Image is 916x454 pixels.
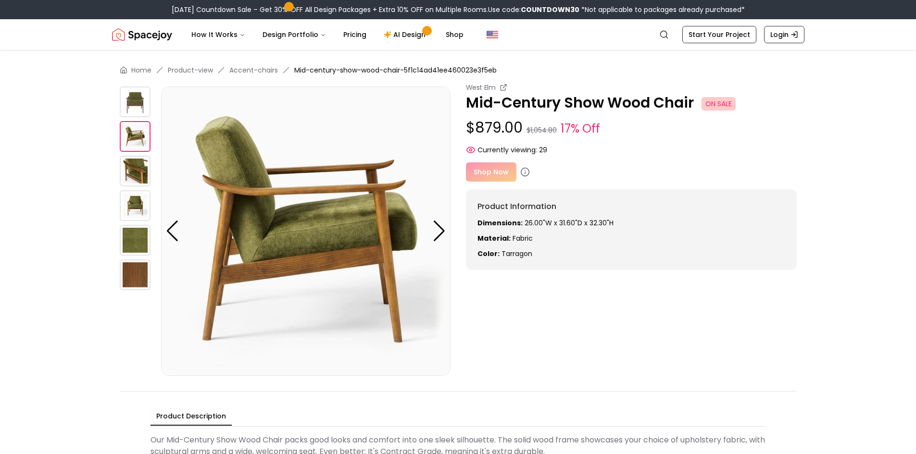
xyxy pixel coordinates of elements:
[294,65,497,75] span: Mid-century-show-wood-chair-5f1c14ad41ee460023e3f5eb
[120,190,151,221] img: https://storage.googleapis.com/spacejoy-main/assets/5f1c14ad41ee460023e3f5eb/product_3_ol5e0alljlfa
[184,25,471,44] nav: Main
[120,86,151,117] img: https://storage.googleapis.com/spacejoy-main/assets/5f1c14ad41ee460023e3f5eb/product_0_2cc7hp2f7lj7
[184,25,253,44] button: How It Works
[561,120,600,137] small: 17% Off
[112,25,172,44] img: Spacejoy Logo
[112,25,172,44] a: Spacejoy
[477,249,500,258] strong: Color:
[120,156,151,186] img: https://storage.googleapis.com/spacejoy-main/assets/5f1c14ad41ee460023e3f5eb/product_2_f7ff12d9n5p
[229,65,278,75] a: Accent-chairs
[120,121,151,152] img: https://storage.googleapis.com/spacejoy-main/assets/5f1c14ad41ee460023e3f5eb/product_1_feg5aa6d74f
[161,86,451,376] img: https://storage.googleapis.com/spacejoy-main/assets/5f1c14ad41ee460023e3f5eb/product_1_feg5aa6d74f
[376,25,436,44] a: AI Design
[682,26,756,43] a: Start Your Project
[112,19,804,50] nav: Global
[172,5,745,14] div: [DATE] Countdown Sale – Get 30% OFF All Design Packages + Extra 10% OFF on Multiple Rooms.
[702,97,736,110] span: ON SALE
[466,83,496,92] small: West Elm
[527,125,557,135] small: $1,054.80
[477,145,537,155] span: Currently viewing:
[336,25,374,44] a: Pricing
[521,5,579,14] b: COUNTDOWN30
[131,65,151,75] a: Home
[477,218,523,228] strong: Dimensions:
[168,65,213,75] a: Product-view
[120,225,151,256] img: https://storage.googleapis.com/spacejoy-main/assets/5f1c14ad41ee460023e3f5eb/product_4_6n08lmfkdha
[477,218,785,228] p: 26.00"W x 31.60"D x 32.30"H
[764,26,804,43] a: Login
[466,94,797,111] p: Mid-Century Show Wood Chair
[477,233,511,243] strong: Material:
[539,145,547,155] span: 29
[255,25,334,44] button: Design Portfolio
[513,233,533,243] span: fabric
[502,249,532,258] span: tarragon
[120,65,797,75] nav: breadcrumb
[487,29,498,40] img: United States
[151,407,232,426] button: Product Description
[488,5,579,14] span: Use code:
[477,201,785,212] h6: Product Information
[579,5,745,14] span: *Not applicable to packages already purchased*
[466,119,797,137] p: $879.00
[120,259,151,290] img: https://storage.googleapis.com/spacejoy-main/assets/5f1c14ad41ee460023e3f5eb/product_5_d8if65fmookd
[438,25,471,44] a: Shop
